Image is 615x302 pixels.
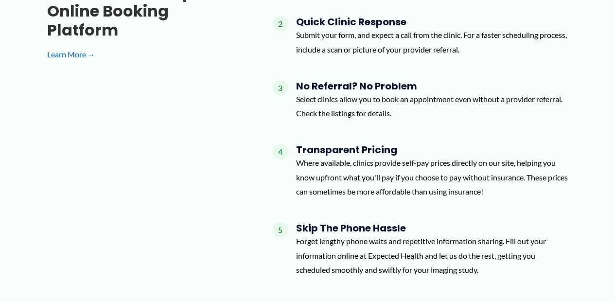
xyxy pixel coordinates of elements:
[273,16,288,32] span: 2
[296,234,568,277] p: Forget lengthy phone waits and repetitive information sharing. Fill out your information online a...
[296,156,568,199] p: Where available, clinics provide self-pay prices directly on our site, helping you know upfront w...
[296,92,568,121] p: Select clinics allow you to book an appointment even without a provider referral. Check the listi...
[273,222,288,238] span: 5
[273,80,288,96] span: 3
[296,28,568,56] p: Submit your form, and expect a call from the clinic. For a faster scheduling process, include a s...
[296,222,568,234] h4: Skip the Phone Hassle
[273,144,288,160] span: 4
[296,80,568,92] h4: No Referral? No Problem
[296,144,568,156] h4: Transparent Pricing
[296,16,568,28] h4: Quick Clinic Response
[47,47,242,62] a: Learn More →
